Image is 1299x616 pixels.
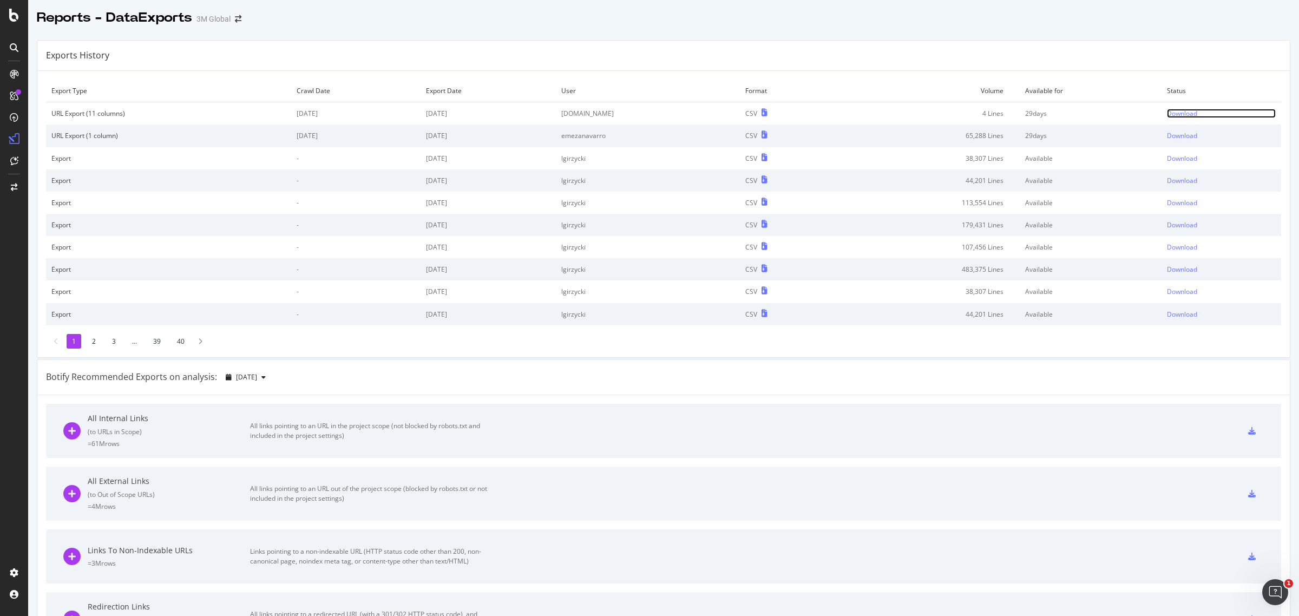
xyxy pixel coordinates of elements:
[1025,287,1156,296] div: Available
[88,490,250,499] div: ( to Out of Scope URLs )
[51,220,286,230] div: Export
[1167,265,1197,274] div: Download
[51,109,286,118] div: URL Export (11 columns)
[51,198,286,207] div: Export
[291,192,420,214] td: -
[745,265,757,274] div: CSV
[51,131,286,140] div: URL Export (1 column)
[127,334,142,349] li: ...
[1167,109,1276,118] a: Download
[421,303,556,325] td: [DATE]
[421,102,556,125] td: [DATE]
[1167,198,1276,207] a: Download
[291,124,420,147] td: [DATE]
[1167,109,1197,118] div: Download
[745,243,757,252] div: CSV
[740,80,836,102] td: Format
[836,124,1020,147] td: 65,288 Lines
[1020,124,1162,147] td: 29 days
[1167,265,1276,274] a: Download
[51,176,286,185] div: Export
[51,310,286,319] div: Export
[836,280,1020,303] td: 38,307 Lines
[836,236,1020,258] td: 107,456 Lines
[836,214,1020,236] td: 179,431 Lines
[1167,154,1276,163] a: Download
[51,243,286,252] div: Export
[421,169,556,192] td: [DATE]
[221,369,270,386] button: [DATE]
[1167,310,1276,319] a: Download
[196,14,231,24] div: 3M Global
[556,169,740,192] td: lgirzycki
[556,192,740,214] td: lgirzycki
[88,413,250,424] div: All Internal Links
[291,236,420,258] td: -
[1025,310,1156,319] div: Available
[291,102,420,125] td: [DATE]
[46,371,217,383] div: Botify Recommended Exports on analysis:
[1248,490,1256,497] div: csv-export
[88,476,250,487] div: All External Links
[1167,287,1197,296] div: Download
[1167,154,1197,163] div: Download
[172,334,190,349] li: 40
[556,303,740,325] td: lgirzycki
[250,547,494,566] div: Links pointing to a non-indexable URL (HTTP status code other than 200, non-canonical page, noind...
[1025,220,1156,230] div: Available
[1167,287,1276,296] a: Download
[421,214,556,236] td: [DATE]
[421,80,556,102] td: Export Date
[556,147,740,169] td: lgirzycki
[1167,176,1276,185] a: Download
[1167,176,1197,185] div: Download
[46,80,291,102] td: Export Type
[556,124,740,147] td: emezanavarro
[1167,310,1197,319] div: Download
[421,236,556,258] td: [DATE]
[1020,102,1162,125] td: 29 days
[1284,579,1293,588] span: 1
[1162,80,1281,102] td: Status
[1262,579,1288,605] iframe: Intercom live chat
[836,80,1020,102] td: Volume
[88,427,250,436] div: ( to URLs in Scope )
[291,80,420,102] td: Crawl Date
[836,147,1020,169] td: 38,307 Lines
[745,220,757,230] div: CSV
[556,214,740,236] td: lgirzycki
[148,334,166,349] li: 39
[51,154,286,163] div: Export
[250,484,494,503] div: All links pointing to an URL out of the project scope (blocked by robots.txt or not included in t...
[1025,243,1156,252] div: Available
[67,334,81,349] li: 1
[1167,131,1197,140] div: Download
[1167,131,1276,140] a: Download
[88,502,250,511] div: = 4M rows
[745,109,757,118] div: CSV
[1025,154,1156,163] div: Available
[107,334,121,349] li: 3
[421,124,556,147] td: [DATE]
[745,176,757,185] div: CSV
[51,287,286,296] div: Export
[421,147,556,169] td: [DATE]
[556,80,740,102] td: User
[745,131,757,140] div: CSV
[1248,553,1256,560] div: csv-export
[46,49,109,62] div: Exports History
[556,258,740,280] td: lgirzycki
[421,258,556,280] td: [DATE]
[1167,220,1276,230] a: Download
[836,303,1020,325] td: 44,201 Lines
[51,265,286,274] div: Export
[250,421,494,441] div: All links pointing to an URL in the project scope (not blocked by robots.txt and included in the ...
[836,192,1020,214] td: 113,554 Lines
[291,280,420,303] td: -
[1167,220,1197,230] div: Download
[235,15,241,23] div: arrow-right-arrow-left
[1025,265,1156,274] div: Available
[291,147,420,169] td: -
[421,280,556,303] td: [DATE]
[87,334,101,349] li: 2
